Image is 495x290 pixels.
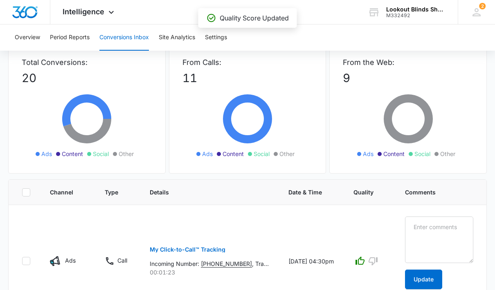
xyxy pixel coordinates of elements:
button: My Click-to-Call™ Tracking [150,240,225,259]
p: Incoming Number: , Tracking Number: , Ring To: , Caller Id: [PHONE_NUMBER], Duration: 00:01:23, T... [150,259,269,268]
span: Social [93,149,109,158]
span: Other [119,149,134,158]
span: Comments [405,188,461,196]
button: Site Analytics [159,25,195,51]
button: Conversions Inbox [99,25,149,51]
span: Other [440,149,455,158]
span: Details [150,188,257,196]
p: 9 [343,69,473,87]
span: Content [383,149,405,158]
span: Ads [363,149,373,158]
p: My Click-to-Call™ Tracking [150,247,225,252]
span: Channel [50,188,73,196]
p: From Calls: [182,57,313,68]
span: Content [62,149,83,158]
span: Quality [353,188,373,196]
span: Type [105,188,118,196]
span: Ads [202,149,213,158]
p: 11 [182,69,313,87]
span: Other [279,149,295,158]
p: 20 [22,69,152,87]
div: account id [386,13,446,18]
button: Settings [205,25,227,51]
div: account name [386,6,446,13]
span: Content [223,149,244,158]
p: 00:01:23 [150,268,269,277]
button: Period Reports [50,25,90,51]
p: Quality Score Updated [220,13,289,23]
span: Ads [41,149,52,158]
span: Date & Time [288,188,322,196]
p: Call [117,256,127,265]
p: From the Web: [343,57,473,68]
span: Social [414,149,430,158]
span: Social [254,149,270,158]
p: Total Conversions: [22,57,152,68]
span: 2 [479,3,486,9]
button: Overview [15,25,40,51]
p: Ads [65,256,76,265]
button: Update [405,270,442,289]
span: Intelligence [63,7,104,16]
div: notifications count [479,3,486,9]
